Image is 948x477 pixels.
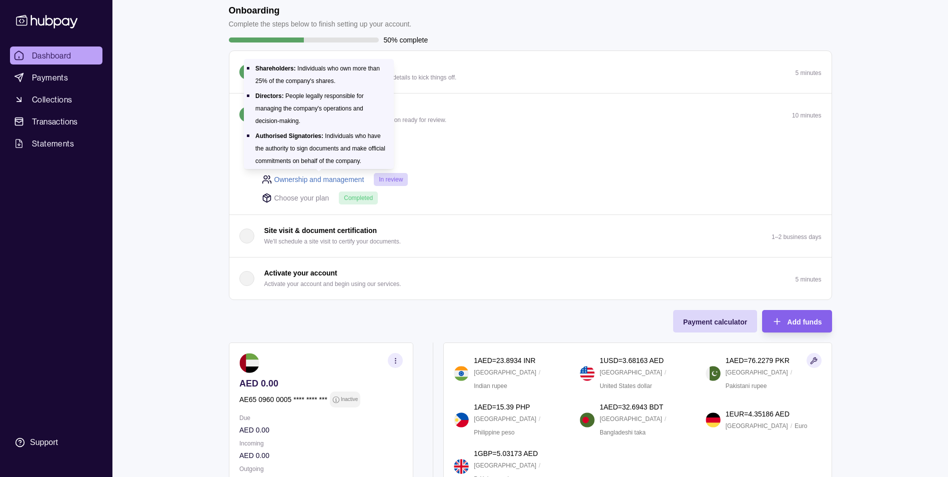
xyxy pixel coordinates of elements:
p: Authorised Signatories: [255,132,323,139]
p: / [539,413,540,424]
p: AED 0.00 [239,378,403,389]
a: Statements [10,134,102,152]
p: Site visit & document certification [264,225,377,236]
button: Register your account Let's start with the basics. Confirm your account details to kick things of... [229,51,832,93]
p: [GEOGRAPHIC_DATA] [600,413,662,424]
p: 1 AED = 23.8934 INR [474,355,535,366]
p: 5 minutes [795,276,821,283]
p: 1 AED = 15.39 PHP [474,401,530,412]
p: 5 minutes [795,69,821,76]
p: Individuals who own more than 25% of the company's shares. [255,65,380,84]
p: Activate your account [264,267,337,278]
p: Incoming [239,438,403,449]
span: In review [379,176,403,183]
p: Pakistani rupee [726,380,767,391]
p: AED 0.00 [239,450,403,461]
button: Site visit & document certification We'll schedule a site visit to certify your documents.1–2 bus... [229,215,832,257]
span: Payments [32,71,68,83]
p: 1 AED = 76.2279 PKR [726,355,790,366]
p: Due [239,412,403,423]
p: Choose your plan [274,192,329,203]
p: [GEOGRAPHIC_DATA] [474,460,536,471]
span: Add funds [787,318,822,326]
a: Payments [10,68,102,86]
p: Complete the steps below to finish setting up your account. [229,18,412,29]
p: Individuals who have the authority to sign documents and make official commitments on behalf of t... [255,132,385,164]
button: Activate your account Activate your account and begin using our services.5 minutes [229,257,832,299]
p: Outgoing [239,463,403,474]
p: Shareholders: [255,65,296,72]
p: Bangladeshi taka [600,427,646,438]
span: Collections [32,93,72,105]
p: 1 AED = 32.6943 BDT [600,401,663,412]
span: Statements [32,137,74,149]
p: Philippine peso [474,427,514,438]
span: Dashboard [32,49,71,61]
a: Transactions [10,112,102,130]
p: People legally responsible for managing the company's operations and decision-making. [255,92,364,124]
p: United States dollar [600,380,652,391]
p: / [665,367,666,378]
p: [GEOGRAPHIC_DATA] [474,413,536,424]
p: 1 USD = 3.68163 AED [600,355,664,366]
a: Collections [10,90,102,108]
img: us [580,366,595,381]
h1: Onboarding [229,5,412,16]
img: ph [454,412,469,427]
img: de [706,412,721,427]
a: Support [10,432,102,453]
a: Dashboard [10,46,102,64]
p: [GEOGRAPHIC_DATA] [600,367,662,378]
p: [GEOGRAPHIC_DATA] [726,367,788,378]
p: [GEOGRAPHIC_DATA] [474,367,536,378]
p: Indian rupee [474,380,507,391]
p: / [665,413,666,424]
p: AED 0.00 [239,424,403,435]
img: bd [580,412,595,427]
img: pk [706,366,721,381]
span: Payment calculator [683,318,747,326]
div: Submit application Complete the following tasks to get your application ready for review.10 minutes [229,135,832,214]
p: 1 GBP = 5.03173 AED [474,448,538,459]
div: Support [30,437,58,448]
p: Activate your account and begin using our services. [264,278,401,289]
a: Ownership and management [274,174,364,185]
button: Add funds [762,310,832,332]
p: 10 minutes [792,112,822,119]
span: Transactions [32,115,78,127]
p: Directors: [255,92,284,99]
button: Submit application Complete the following tasks to get your application ready for review.10 minutes [229,93,832,135]
button: Payment calculator [673,310,757,332]
p: Euro [795,420,807,431]
p: We'll schedule a site visit to certify your documents. [264,236,401,247]
p: 1–2 business days [772,233,821,240]
p: [GEOGRAPHIC_DATA] [726,420,788,431]
p: / [791,420,792,431]
p: / [539,367,540,378]
img: gb [454,459,469,474]
p: 50% complete [384,34,428,45]
img: ae [239,353,259,373]
img: in [454,366,469,381]
span: Completed [344,194,373,201]
p: 1 EUR = 4.35186 AED [726,408,790,419]
p: / [539,460,540,471]
p: / [791,367,792,378]
p: Inactive [340,394,357,405]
